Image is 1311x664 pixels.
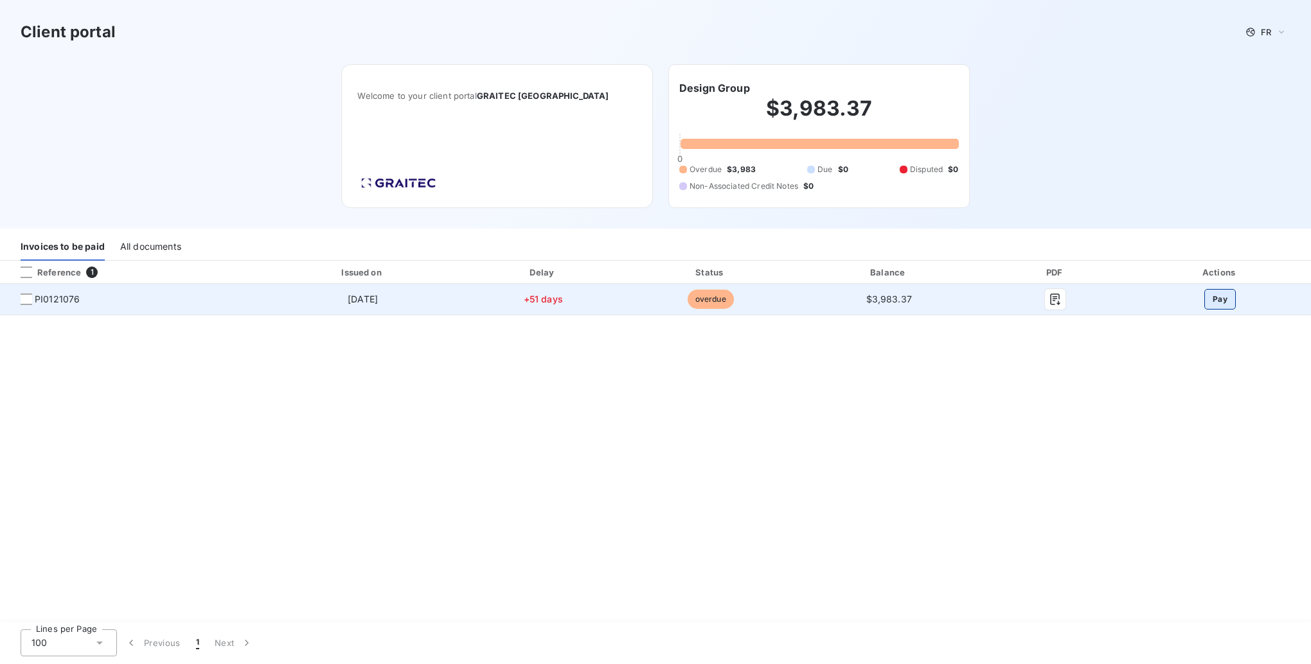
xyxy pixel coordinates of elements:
[267,266,459,279] div: Issued on
[838,164,848,175] span: $0
[1261,27,1271,37] span: FR
[35,293,80,306] span: PI0121076
[690,180,798,192] span: Non-Associated Credit Notes
[21,21,116,44] h3: Client portal
[196,636,199,649] span: 1
[21,234,105,261] div: Invoices to be paid
[690,164,722,175] span: Overdue
[985,266,1127,279] div: PDF
[817,164,832,175] span: Due
[117,629,188,656] button: Previous
[948,164,958,175] span: $0
[188,629,207,656] button: 1
[357,174,440,192] img: Company logo
[803,180,814,192] span: $0
[357,91,637,101] span: Welcome to your client portal
[679,96,959,134] h2: $3,983.37
[207,629,261,656] button: Next
[688,290,734,309] span: overdue
[799,266,979,279] div: Balance
[10,266,81,278] div: Reference
[120,234,181,261] div: All documents
[31,636,47,649] span: 100
[348,293,378,304] span: [DATE]
[86,266,98,278] span: 1
[1132,266,1308,279] div: Actions
[910,164,943,175] span: Disputed
[866,293,912,304] span: $3,983.37
[628,266,794,279] div: Status
[524,293,563,304] span: +51 days
[727,164,756,175] span: $3,983
[679,80,750,96] h6: Design Group
[464,266,623,279] div: Delay
[1204,289,1236,310] button: Pay
[477,91,609,101] span: GRAITEC [GEOGRAPHIC_DATA]
[677,153,682,164] span: 0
